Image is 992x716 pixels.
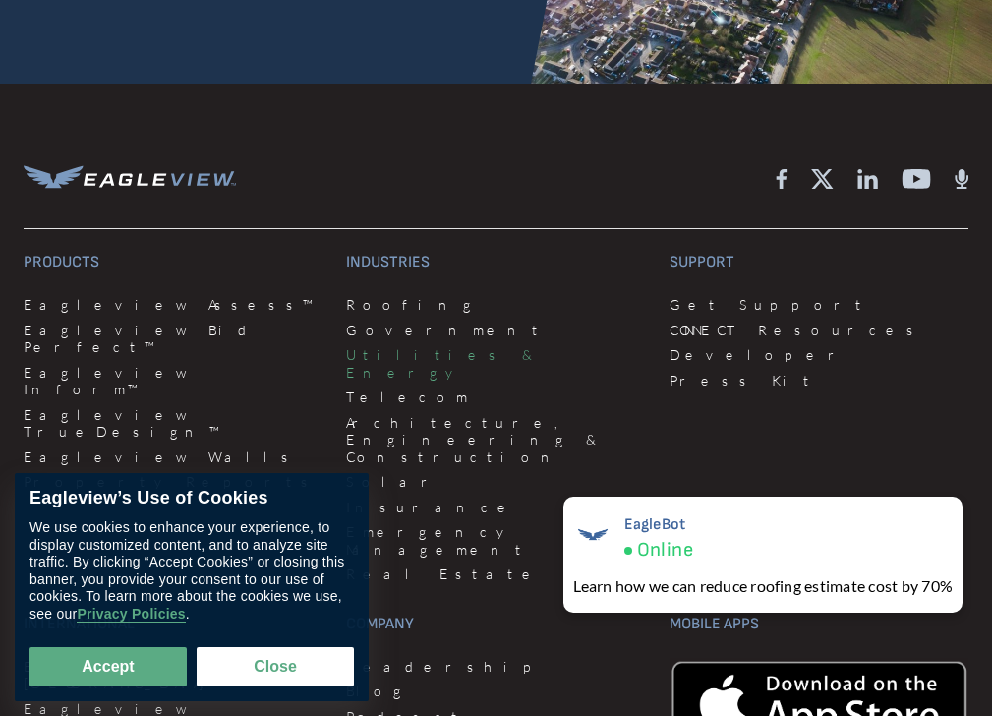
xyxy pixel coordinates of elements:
h3: Industries [346,253,645,272]
h3: Products [24,253,322,272]
a: Real Estate [346,566,645,583]
span: EagleBot [624,515,693,534]
div: Eagleview’s Use of Cookies [29,488,354,509]
a: Utilities & Energy [346,346,645,381]
a: Eagleview Walls [24,448,322,466]
a: Privacy Policies [77,606,185,623]
a: Developer [670,346,968,364]
a: Press Kit [670,372,968,389]
button: Accept [29,647,187,686]
a: Roofing [346,296,645,314]
span: Online [637,538,693,563]
a: Architecture, Engineering & Construction [346,414,645,466]
a: Get Support [670,296,968,314]
h3: Support [670,253,968,272]
a: Solar [346,473,645,491]
a: Government [346,322,645,339]
h3: Mobile Apps [670,615,968,634]
button: Close [197,647,354,686]
a: Insurance [346,499,645,516]
div: Learn how we can reduce roofing estimate cost by 70% [573,574,953,598]
h3: Company [346,615,645,634]
a: Blog [346,683,645,700]
div: We use cookies to enhance your experience, to display customized content, and to analyze site tra... [29,519,354,623]
a: Eagleview TrueDesign™ [24,406,322,441]
a: CONNECT Resources [670,322,968,339]
a: Eagleview Bid Perfect™ [24,322,322,356]
a: Eagleview Inform™ [24,364,322,398]
a: Leadership [346,658,645,676]
a: Emergency Management [346,523,645,558]
a: Eagleview Assess™ [24,296,322,314]
img: EagleBot [573,515,613,555]
a: Telecom [346,388,645,406]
